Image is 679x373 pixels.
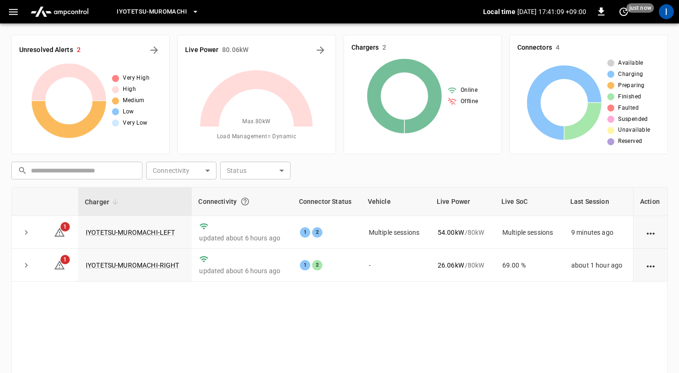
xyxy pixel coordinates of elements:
th: Live SoC [495,187,564,216]
a: IYOTETSU-MUROMACHI-RIGHT [86,261,179,269]
h6: 2 [77,45,81,55]
h6: 4 [556,43,560,53]
span: Available [618,59,643,68]
h6: Connectors [517,43,552,53]
button: expand row [19,258,33,272]
span: Suspended [618,115,648,124]
button: Energy Overview [313,43,328,58]
div: action cell options [645,261,657,270]
div: Connectivity [198,193,285,210]
th: Action [633,187,667,216]
span: Low [123,107,134,117]
span: Preparing [618,81,645,90]
span: Online [461,86,478,95]
div: 2 [312,260,322,270]
p: updated about 6 hours ago [199,266,284,276]
div: / 80 kW [438,228,487,237]
h6: 80.06 kW [222,45,248,55]
th: Vehicle [361,187,430,216]
th: Last Session [564,187,633,216]
button: All Alerts [147,43,162,58]
th: Live Power [430,187,495,216]
h6: Chargers [351,43,379,53]
h6: Live Power [185,45,218,55]
span: Reserved [618,137,642,146]
p: 54.00 kW [438,228,464,237]
h6: 2 [382,43,386,53]
th: Connector Status [292,187,361,216]
img: ampcontrol.io logo [27,3,92,21]
p: Local time [483,7,515,16]
button: Connection between the charger and our software. [237,193,254,210]
a: IYOTETSU-MUROMACHI-LEFT [86,229,175,236]
div: 1 [300,227,310,238]
span: Very Low [123,119,147,128]
span: Charger [85,196,121,208]
td: about 1 hour ago [564,249,633,282]
h6: Unresolved Alerts [19,45,73,55]
button: expand row [19,225,33,239]
a: 1 [54,261,65,268]
td: 9 minutes ago [564,216,633,249]
span: Medium [123,96,144,105]
div: / 80 kW [438,261,487,270]
td: 69.00 % [495,249,564,282]
span: Very High [123,74,149,83]
a: 1 [54,228,65,235]
td: Multiple sessions [361,216,430,249]
span: Faulted [618,104,639,113]
button: set refresh interval [616,4,631,19]
button: Iyotetsu-Muromachi [113,3,203,21]
span: Charging [618,70,643,79]
p: [DATE] 17:41:09 +09:00 [517,7,586,16]
span: Load Management = Dynamic [217,132,297,142]
p: updated about 6 hours ago [199,233,284,243]
span: Max. 80 kW [242,117,270,127]
span: just now [627,3,654,13]
div: action cell options [645,228,657,237]
span: 1 [60,255,70,264]
div: 1 [300,260,310,270]
span: Offline [461,97,478,106]
p: 26.06 kW [438,261,464,270]
div: profile-icon [659,4,674,19]
div: 2 [312,227,322,238]
span: Unavailable [618,126,650,135]
span: Iyotetsu-Muromachi [117,7,187,17]
td: - [361,249,430,282]
span: Finished [618,92,641,102]
td: Multiple sessions [495,216,564,249]
span: High [123,85,136,94]
span: 1 [60,222,70,231]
